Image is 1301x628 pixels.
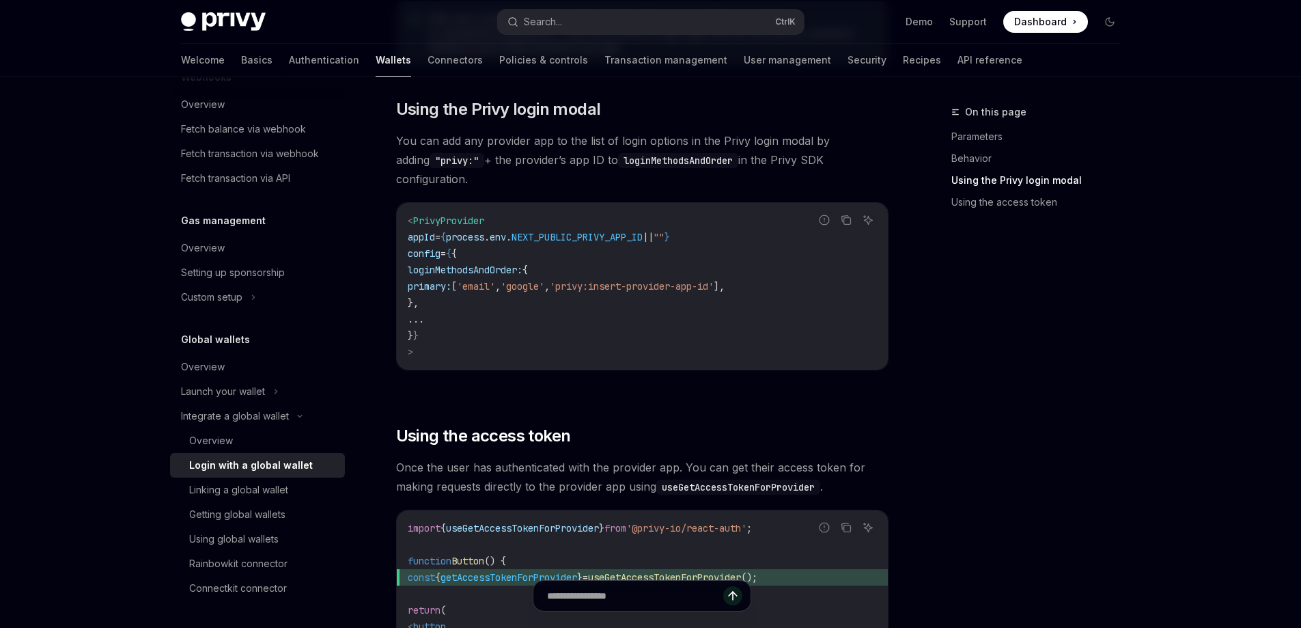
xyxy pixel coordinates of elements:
[170,117,345,141] a: Fetch balance via webhook
[408,215,413,227] span: <
[837,519,855,536] button: Copy the contents from the code block
[522,264,528,276] span: {
[376,44,411,77] a: Wallets
[428,44,483,77] a: Connectors
[170,478,345,502] a: Linking a global wallet
[903,44,941,77] a: Recipes
[495,280,501,292] span: ,
[413,215,484,227] span: PrivyProvider
[714,280,725,292] span: ],
[457,280,495,292] span: 'email'
[396,98,601,120] span: Using the Privy login modal
[181,264,285,281] div: Setting up sponsorship
[408,297,419,309] span: },
[170,92,345,117] a: Overview
[965,104,1026,120] span: On this page
[550,280,714,292] span: 'privy:insert-provider-app-id'
[654,231,665,243] span: ""
[181,170,290,187] div: Fetch transaction via API
[848,44,886,77] a: Security
[396,458,889,496] span: Once the user has authenticated with the provider app. You can get their access token for making ...
[181,12,266,31] img: dark logo
[181,213,266,229] h5: Gas management
[1014,15,1067,29] span: Dashboard
[408,329,413,342] span: }
[723,586,742,605] button: Send message
[181,408,289,424] div: Integrate a global wallet
[170,260,345,285] a: Setting up sponsorship
[181,383,265,400] div: Launch your wallet
[484,555,506,567] span: () {
[643,231,654,243] span: ||
[665,231,670,243] span: }
[413,329,419,342] span: }
[859,211,877,229] button: Ask AI
[859,519,877,536] button: Ask AI
[408,247,440,260] span: config
[440,522,446,534] span: {
[544,280,550,292] span: ,
[815,211,833,229] button: Report incorrect code
[599,522,604,534] span: }
[775,16,796,27] span: Ctrl K
[746,522,752,534] span: ;
[396,131,889,189] span: You can add any provider app to the list of login options in the Privy login modal by adding + th...
[618,153,738,168] code: loginMethodsAndOrder
[451,280,457,292] span: [
[181,331,250,348] h5: Global wallets
[170,236,345,260] a: Overview
[741,571,757,584] span: ();
[949,15,987,29] a: Support
[626,522,746,534] span: '@privy-io/react-auth'
[837,211,855,229] button: Copy the contents from the code block
[170,428,345,453] a: Overview
[440,231,446,243] span: {
[815,519,833,536] button: Report incorrect code
[181,146,319,162] div: Fetch transaction via webhook
[1003,11,1088,33] a: Dashboard
[189,580,287,597] div: Connectkit connector
[241,44,272,77] a: Basics
[512,231,643,243] span: NEXT_PUBLIC_PRIVY_APP_ID
[656,480,820,495] code: useGetAccessTokenForProvider
[604,44,727,77] a: Transaction management
[906,15,933,29] a: Demo
[957,44,1022,77] a: API reference
[408,231,435,243] span: appId
[181,240,225,256] div: Overview
[408,522,440,534] span: import
[524,14,562,30] div: Search...
[170,576,345,601] a: Connectkit connector
[408,571,435,584] span: const
[430,153,484,168] code: "privy:"
[1099,11,1121,33] button: Toggle dark mode
[408,280,451,292] span: primary:
[170,527,345,551] a: Using global wallets
[170,551,345,576] a: Rainbowkit connector
[577,571,583,584] span: }
[951,148,1132,169] a: Behavior
[170,141,345,166] a: Fetch transaction via webhook
[189,433,233,449] div: Overview
[951,126,1132,148] a: Parameters
[181,44,225,77] a: Welcome
[189,506,285,523] div: Getting global wallets
[181,289,242,305] div: Custom setup
[583,571,588,584] span: =
[588,571,741,584] span: useGetAccessTokenForProvider
[951,191,1132,213] a: Using the access token
[604,522,626,534] span: from
[189,482,288,498] div: Linking a global wallet
[170,166,345,191] a: Fetch transaction via API
[506,231,512,243] span: .
[181,96,225,113] div: Overview
[744,44,831,77] a: User management
[396,425,571,447] span: Using the access token
[170,355,345,379] a: Overview
[440,571,577,584] span: getAccessTokenForProvider
[499,44,588,77] a: Policies & controls
[181,359,225,375] div: Overview
[189,556,288,572] div: Rainbowkit connector
[170,502,345,527] a: Getting global wallets
[951,169,1132,191] a: Using the Privy login modal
